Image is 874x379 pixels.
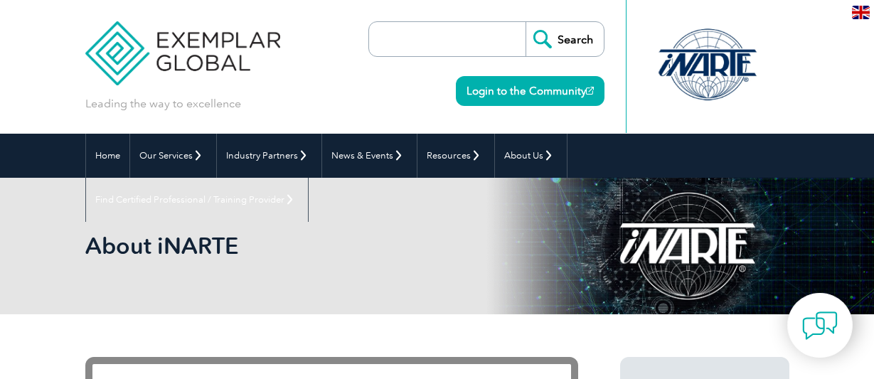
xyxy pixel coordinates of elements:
a: Our Services [130,134,216,178]
img: open_square.png [586,87,594,95]
a: Login to the Community [456,76,604,106]
a: Find Certified Professional / Training Provider [86,178,308,222]
h2: About iNARTE [85,235,578,257]
input: Search [526,22,604,56]
img: en [852,6,870,19]
a: About Us [495,134,567,178]
a: Resources [417,134,494,178]
a: News & Events [322,134,417,178]
a: Home [86,134,129,178]
a: Industry Partners [217,134,321,178]
p: Leading the way to excellence [85,96,241,112]
img: contact-chat.png [802,308,838,343]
